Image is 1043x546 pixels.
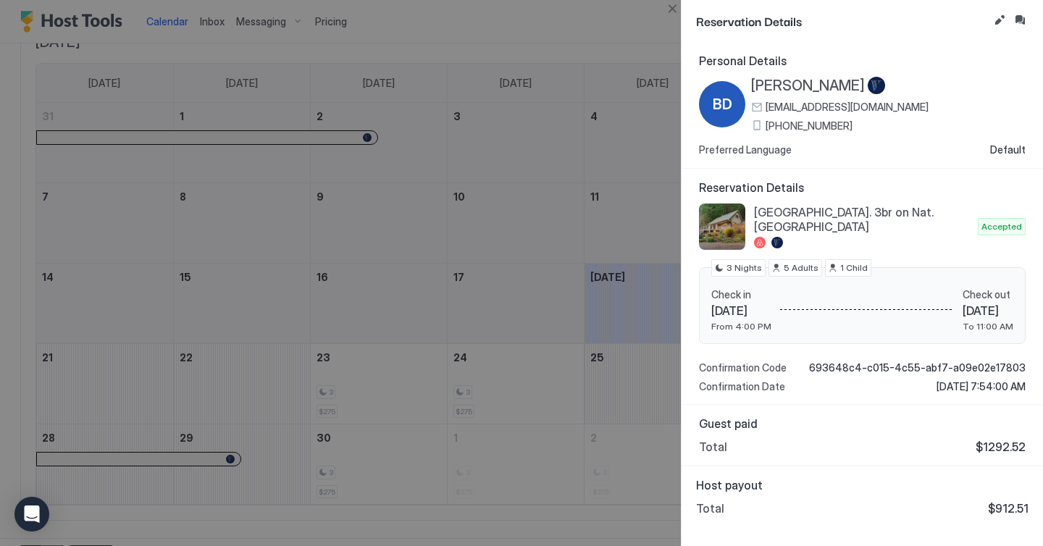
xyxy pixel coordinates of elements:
button: Edit reservation [991,12,1008,29]
button: Inbox [1011,12,1029,29]
span: To 11:00 AM [963,321,1013,332]
span: [PERSON_NAME] [751,77,865,95]
span: 5 Adults [784,261,818,274]
span: Default [990,143,1026,156]
span: $912.51 [988,501,1029,516]
span: $1292.52 [976,440,1026,454]
span: Personal Details [699,54,1026,68]
span: Reservation Details [699,180,1026,195]
span: Confirmation Date [699,380,785,393]
span: 693648c4-c015-4c55-abf7-a09e02e17803 [809,361,1026,374]
span: Preferred Language [699,143,792,156]
span: BD [713,93,732,115]
span: Accepted [981,220,1022,233]
div: Open Intercom Messenger [14,497,49,532]
div: listing image [699,203,745,250]
span: [PHONE_NUMBER] [766,119,853,133]
span: [DATE] 7:54:00 AM [937,380,1026,393]
span: Confirmation Code [699,361,787,374]
span: From 4:00 PM [711,321,771,332]
span: Guest paid [699,416,1026,431]
span: Check out [963,288,1013,301]
span: 3 Nights [726,261,762,274]
span: Total [699,440,727,454]
span: [EMAIL_ADDRESS][DOMAIN_NAME] [766,101,929,114]
span: Check in [711,288,771,301]
span: 1 Child [840,261,868,274]
span: Total [696,501,724,516]
span: [DATE] [963,303,1013,318]
span: [DATE] [711,303,771,318]
span: Reservation Details [696,12,988,30]
span: Host payout [696,478,1029,492]
span: [GEOGRAPHIC_DATA]. 3br on Nat. [GEOGRAPHIC_DATA] [754,205,972,234]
